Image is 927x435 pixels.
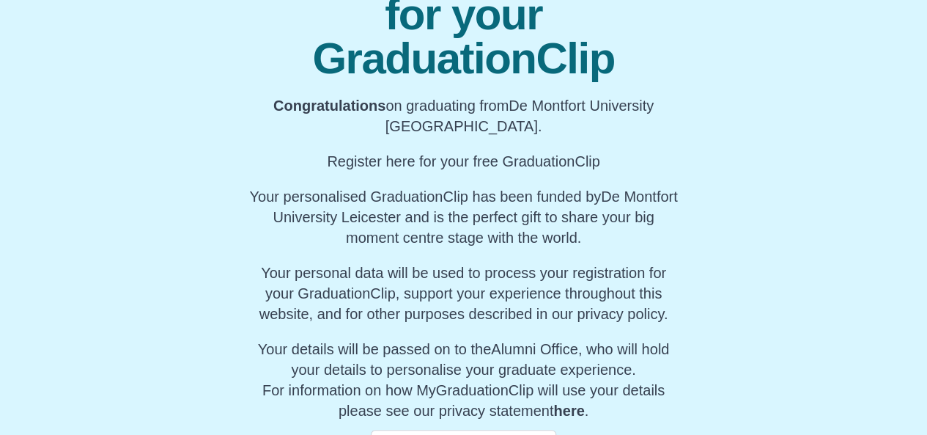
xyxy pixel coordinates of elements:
p: Your personal data will be used to process your registration for your GraduationClip, support you... [249,263,678,324]
a: here [553,403,584,419]
span: For information on how MyGraduationClip will use your details please see our privacy statement . [258,341,669,419]
p: Register here for your free GraduationClip [249,151,678,172]
span: Your details will be passed on to the , who will hold your details to personalise your graduate e... [258,341,669,378]
b: Congratulations [273,98,385,114]
p: Your personalised GraduationClip has been funded by De Montfort University Leicester and is the p... [249,186,678,248]
p: on graduating from De Montfort University [GEOGRAPHIC_DATA]. [249,95,678,136]
span: Alumni Office [491,341,578,357]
